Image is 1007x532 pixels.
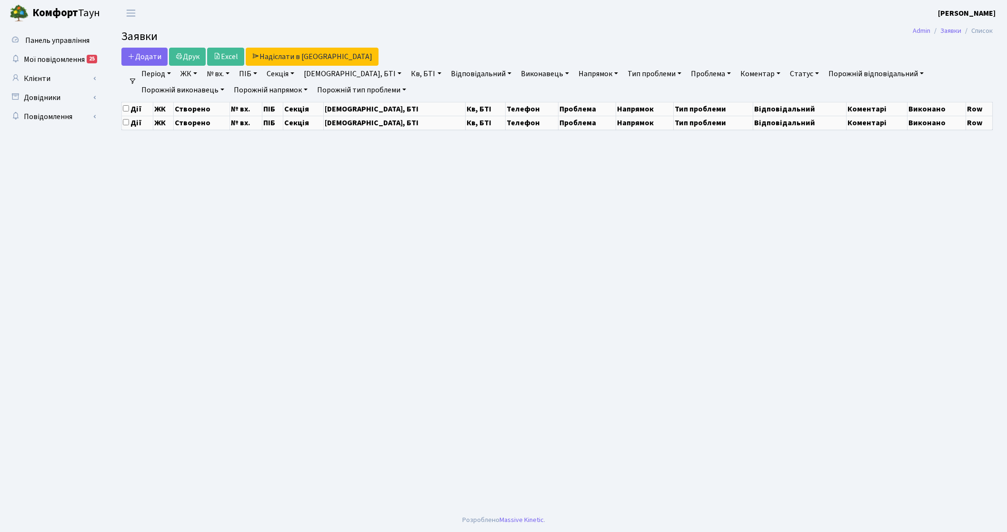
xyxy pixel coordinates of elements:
[203,66,233,82] a: № вх.
[263,66,298,82] a: Секція
[673,116,753,130] th: Тип проблеми
[465,116,505,130] th: Кв, БТІ
[235,66,261,82] a: ПІБ
[687,66,735,82] a: Проблема
[5,31,100,50] a: Панель управління
[24,54,85,65] span: Мої повідомлення
[10,4,29,23] img: logo.png
[119,5,143,21] button: Переключити навігацію
[462,515,545,525] div: Розроблено .
[966,116,992,130] th: Row
[32,5,78,20] b: Комфорт
[174,116,230,130] th: Створено
[673,102,753,116] th: Тип проблеми
[283,102,323,116] th: Секція
[907,102,966,116] th: Виконано
[153,116,174,130] th: ЖК
[128,51,161,62] span: Додати
[846,102,907,116] th: Коментарі
[207,48,244,66] a: Excel
[300,66,405,82] a: [DEMOGRAPHIC_DATA], БТІ
[961,26,993,36] li: Список
[153,102,174,116] th: ЖК
[138,82,228,98] a: Порожній виконавець
[262,102,283,116] th: ПІБ
[786,66,823,82] a: Статус
[558,102,616,116] th: Проблема
[230,82,311,98] a: Порожній напрямок
[907,116,966,130] th: Виконано
[174,102,230,116] th: Створено
[169,48,206,66] a: Друк
[230,116,262,130] th: № вх.
[499,515,544,525] a: Massive Kinetic
[825,66,927,82] a: Порожній відповідальний
[122,102,153,116] th: Дії
[230,102,262,116] th: № вх.
[283,116,323,130] th: Секція
[177,66,201,82] a: ЖК
[465,102,505,116] th: Кв, БТІ
[898,21,1007,41] nav: breadcrumb
[5,69,100,88] a: Клієнти
[323,102,465,116] th: [DEMOGRAPHIC_DATA], БТІ
[846,116,907,130] th: Коментарі
[505,102,558,116] th: Телефон
[25,35,90,46] span: Панель управління
[558,116,616,130] th: Проблема
[966,102,992,116] th: Row
[262,116,283,130] th: ПІБ
[940,26,961,36] a: Заявки
[575,66,622,82] a: Напрямок
[5,88,100,107] a: Довідники
[447,66,515,82] a: Відповідальний
[313,82,410,98] a: Порожній тип проблеми
[138,66,175,82] a: Період
[938,8,996,19] a: [PERSON_NAME]
[505,116,558,130] th: Телефон
[624,66,685,82] a: Тип проблеми
[323,116,465,130] th: [DEMOGRAPHIC_DATA], БТІ
[616,102,673,116] th: Напрямок
[737,66,784,82] a: Коментар
[246,48,379,66] a: Надіслати в [GEOGRAPHIC_DATA]
[121,28,158,45] span: Заявки
[616,116,673,130] th: Напрямок
[122,116,153,130] th: Дії
[5,107,100,126] a: Повідомлення
[87,55,97,63] div: 25
[517,66,573,82] a: Виконавець
[913,26,930,36] a: Admin
[32,5,100,21] span: Таун
[407,66,445,82] a: Кв, БТІ
[121,48,168,66] a: Додати
[753,116,846,130] th: Відповідальний
[753,102,846,116] th: Відповідальний
[5,50,100,69] a: Мої повідомлення25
